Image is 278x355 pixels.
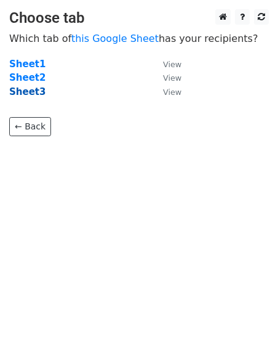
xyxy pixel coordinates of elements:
[9,59,46,70] a: Sheet1
[9,72,46,83] a: Sheet2
[151,86,181,97] a: View
[151,59,181,70] a: View
[163,60,181,69] small: View
[151,72,181,83] a: View
[9,9,269,27] h3: Choose tab
[163,73,181,83] small: View
[9,86,46,97] a: Sheet3
[9,117,51,136] a: ← Back
[9,32,269,45] p: Which tab of has your recipients?
[216,296,278,355] iframe: Chat Widget
[71,33,159,44] a: this Google Sheet
[163,88,181,97] small: View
